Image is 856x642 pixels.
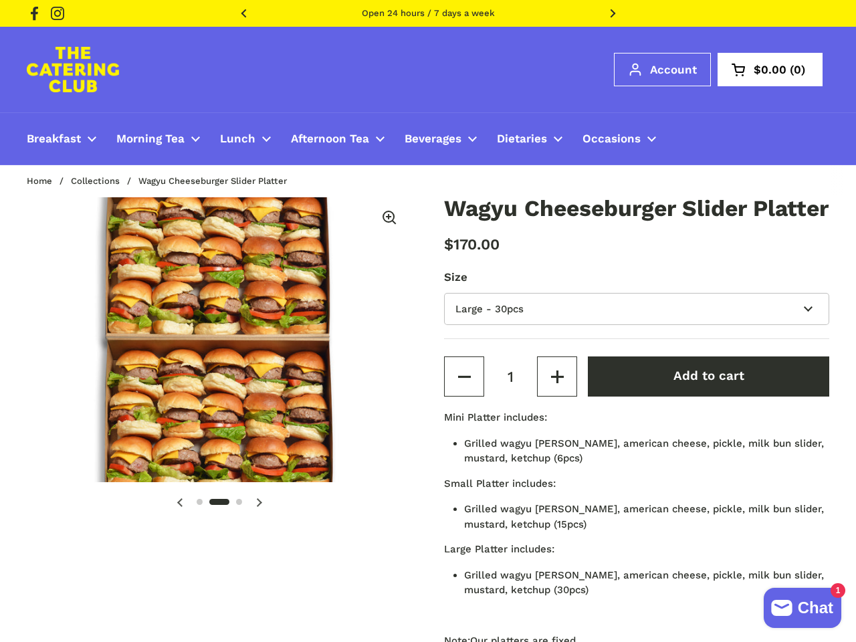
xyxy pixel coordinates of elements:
span: Breakfast [27,132,81,147]
button: Add to cart [588,356,829,397]
b: Mini Platter includes: [444,411,547,423]
span: Lunch [220,132,255,147]
span: Morning Tea [116,132,185,147]
span: $170.00 [444,235,500,253]
a: Occasions [572,123,666,154]
span: / [60,177,64,186]
label: Size [444,269,829,286]
inbox-online-store-chat: Shopify online store chat [760,588,845,631]
span: Beverages [405,132,461,147]
a: Open 24 hours / 7 days a week [362,9,495,18]
span: Afternoon Tea [291,132,369,147]
span: Wagyu Cheeseburger Slider Platter [138,177,287,186]
a: Dietaries [487,123,572,154]
img: The Catering Club [27,47,119,92]
a: Beverages [395,123,487,154]
b: Large Platter includes: [444,543,554,555]
span: $0.00 [754,64,786,76]
span: Grilled wagyu [PERSON_NAME], american cheese, pickle, milk bun slider, mustard, ketchup (6pcs) [464,437,824,465]
span: Grilled wagyu [PERSON_NAME], american cheese, pickle, milk bun slider, mustard, ketchup (15pcs) [464,503,824,530]
nav: breadcrumbs [27,177,300,186]
a: Collections [71,176,120,186]
b: Small Platter includes: [444,477,556,490]
span: / [127,177,131,186]
span: Occasions [582,132,641,147]
span: 0 [786,64,809,76]
img: Wagyu Cheeseburger Slider Platter [27,197,412,486]
button: Increase quantity [537,356,577,397]
a: Account [614,53,711,86]
li: Grilled wagyu [PERSON_NAME], american cheese, pickle, milk bun slider, mustard, ketchup (30pcs) [464,568,829,598]
a: Afternoon Tea [281,123,395,154]
a: Home [27,176,52,186]
span: Dietaries [497,132,547,147]
button: Decrease quantity [444,356,484,397]
span: Add to cart [673,368,744,383]
a: Lunch [210,123,281,154]
a: Morning Tea [106,123,210,154]
h1: Wagyu Cheeseburger Slider Platter [444,197,829,220]
a: Breakfast [17,123,106,154]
